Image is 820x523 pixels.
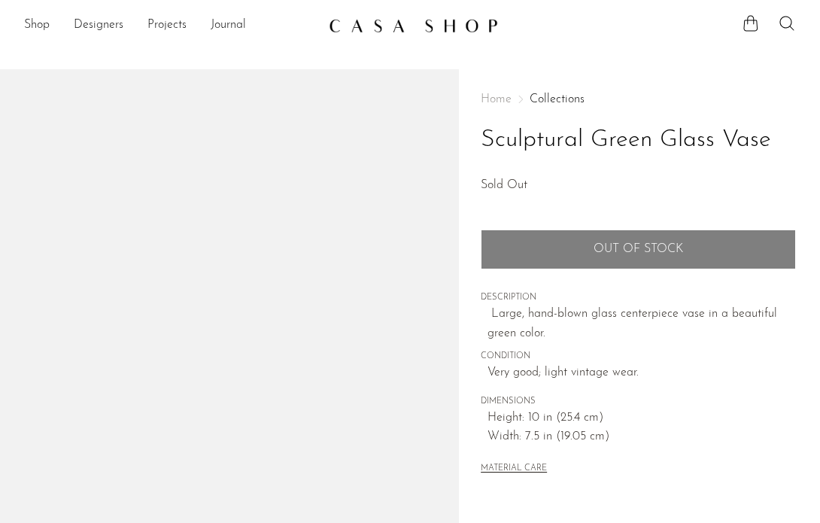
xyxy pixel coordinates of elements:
[481,395,796,409] span: DIMENSIONS
[481,291,796,305] span: DESCRIPTION
[487,409,796,428] span: Height: 10 in (25.4 cm)
[487,427,796,447] span: Width: 7.5 in (19.05 cm)
[487,305,796,343] p: Large, hand-blown glass centerpiece vase in a beautiful green color.
[74,16,123,35] a: Designers
[481,230,796,269] button: Add to cart
[211,16,246,35] a: Journal
[594,242,683,257] span: Out of stock
[147,16,187,35] a: Projects
[481,121,796,160] h1: Sculptural Green Glass Vase
[481,350,796,363] span: CONDITION
[481,93,512,105] span: Home
[481,93,796,105] nav: Breadcrumbs
[24,13,317,38] nav: Desktop navigation
[481,179,527,191] span: Sold Out
[24,16,50,35] a: Shop
[487,363,796,383] span: Very good; light vintage wear.
[481,464,547,475] button: MATERIAL CARE
[530,93,585,105] a: Collections
[24,13,317,38] ul: NEW HEADER MENU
